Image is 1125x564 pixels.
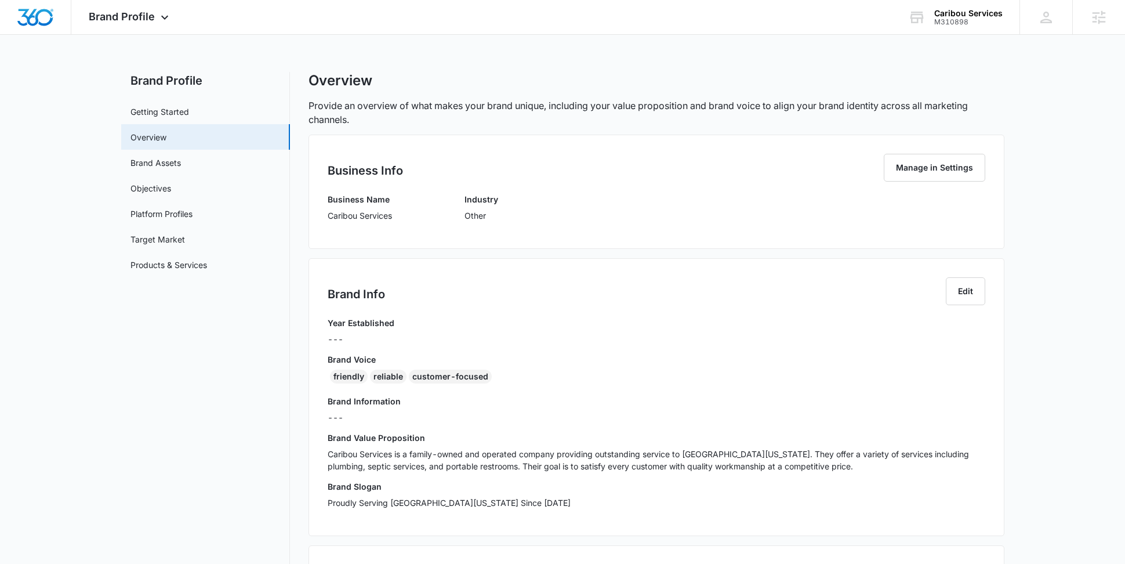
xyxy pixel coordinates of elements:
[370,370,407,384] div: reliable
[464,209,498,222] p: Other
[328,193,392,205] h3: Business Name
[328,411,985,424] p: ---
[330,370,368,384] div: friendly
[409,370,492,384] div: customer-focused
[328,497,985,509] p: Proudly Serving [GEOGRAPHIC_DATA][US_STATE] Since [DATE]
[130,182,171,194] a: Objectives
[328,162,403,179] h2: Business Info
[328,285,385,303] h2: Brand Info
[328,353,985,366] h3: Brand Voice
[309,72,372,89] h1: Overview
[130,157,181,169] a: Brand Assets
[130,208,193,220] a: Platform Profiles
[121,72,290,89] h2: Brand Profile
[328,432,985,444] h3: Brand Value Proposition
[946,277,985,305] button: Edit
[328,480,985,493] h3: Brand Slogan
[884,154,985,182] button: Manage in Settings
[328,448,985,472] p: Caribou Services is a family-owned and operated company providing outstanding service to [GEOGRAP...
[934,18,1003,26] div: account id
[464,193,498,205] h3: Industry
[328,395,985,407] h3: Brand Information
[328,317,394,329] h3: Year Established
[130,233,185,245] a: Target Market
[309,99,1004,126] p: Provide an overview of what makes your brand unique, including your value proposition and brand v...
[130,259,207,271] a: Products & Services
[130,131,166,143] a: Overview
[130,106,189,118] a: Getting Started
[934,9,1003,18] div: account name
[89,10,155,23] span: Brand Profile
[328,209,392,222] p: Caribou Services
[328,333,394,345] p: ---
